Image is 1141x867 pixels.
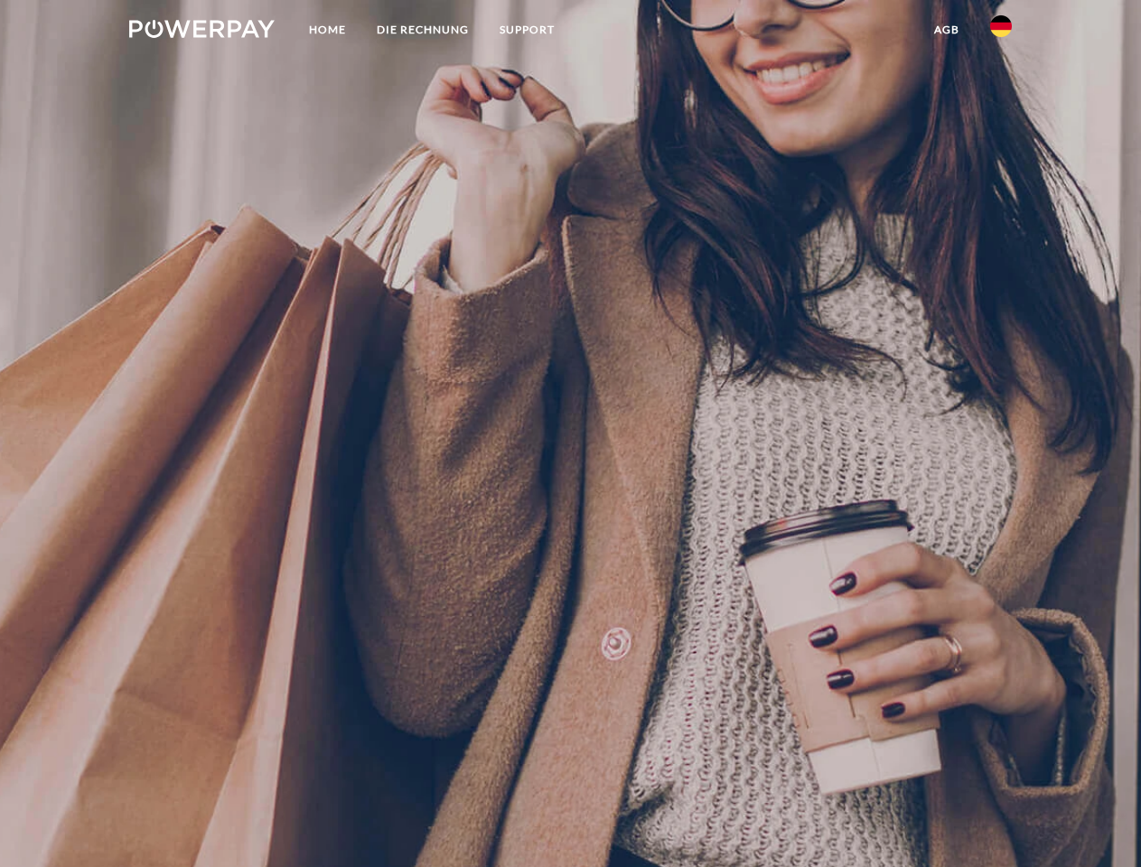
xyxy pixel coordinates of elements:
[129,20,275,38] img: logo-powerpay-white.svg
[990,15,1012,37] img: de
[361,14,484,46] a: DIE RECHNUNG
[294,14,361,46] a: Home
[919,14,975,46] a: agb
[484,14,570,46] a: SUPPORT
